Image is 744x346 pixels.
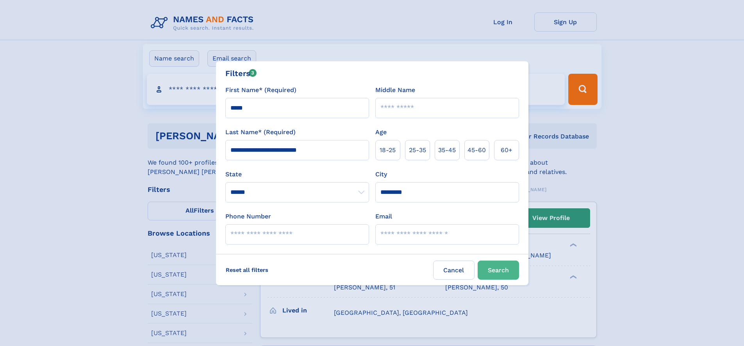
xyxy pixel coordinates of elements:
label: First Name* (Required) [225,85,296,95]
label: Reset all filters [221,261,273,279]
span: 18‑25 [380,145,396,155]
span: 25‑35 [409,145,426,155]
span: 45‑60 [467,145,486,155]
span: 35‑45 [438,145,456,155]
span: 60+ [501,145,512,155]
label: City [375,170,387,179]
label: Middle Name [375,85,415,95]
label: Phone Number [225,212,271,221]
label: Age [375,128,387,137]
div: Filters [225,67,257,79]
button: Search [478,261,519,280]
label: State [225,170,369,179]
label: Cancel [433,261,475,280]
label: Last Name* (Required) [225,128,296,137]
label: Email [375,212,392,221]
